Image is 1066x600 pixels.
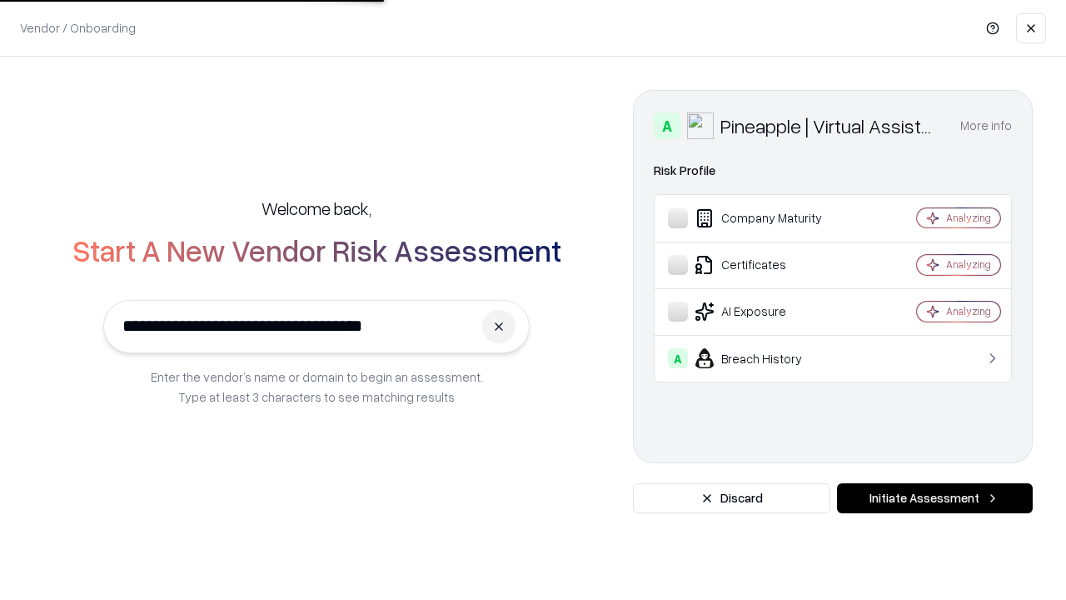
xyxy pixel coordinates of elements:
[72,233,561,267] h2: Start A New Vendor Risk Assessment
[262,197,371,220] h5: Welcome back,
[946,257,991,272] div: Analyzing
[946,211,991,225] div: Analyzing
[720,112,940,139] div: Pineapple | Virtual Assistant Agency
[946,304,991,318] div: Analyzing
[960,111,1012,141] button: More info
[837,483,1033,513] button: Initiate Assessment
[687,112,714,139] img: Pineapple | Virtual Assistant Agency
[668,302,867,322] div: AI Exposure
[633,483,830,513] button: Discard
[668,255,867,275] div: Certificates
[668,208,867,228] div: Company Maturity
[668,348,867,368] div: Breach History
[151,367,483,407] p: Enter the vendor’s name or domain to begin an assessment. Type at least 3 characters to see match...
[654,161,1012,181] div: Risk Profile
[668,348,688,368] div: A
[20,19,136,37] p: Vendor / Onboarding
[654,112,680,139] div: A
